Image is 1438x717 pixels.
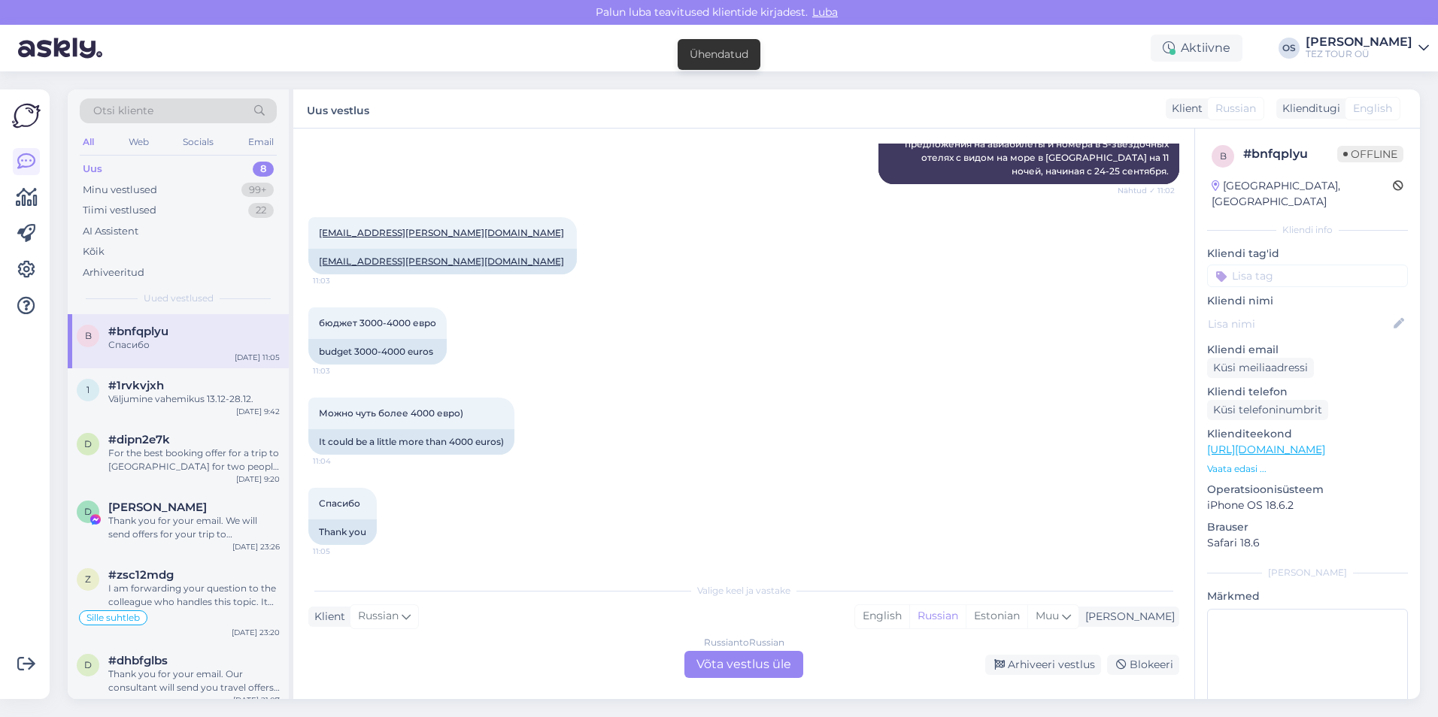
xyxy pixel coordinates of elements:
[1207,519,1408,535] p: Brauser
[84,438,92,449] span: d
[235,352,280,363] div: [DATE] 11:05
[236,473,280,485] div: [DATE] 9:20
[1079,609,1175,625] div: [PERSON_NAME]
[313,546,369,557] span: 11:05
[83,183,157,198] div: Minu vestlused
[1306,36,1429,60] a: [PERSON_NAME]TEZ TOUR OÜ
[108,379,164,392] span: #1rvkvjxh
[144,292,214,305] span: Uued vestlused
[1306,36,1412,48] div: [PERSON_NAME]
[1207,293,1408,309] p: Kliendi nimi
[85,330,92,341] span: b
[985,655,1101,675] div: Arhiveeri vestlus
[808,5,842,19] span: Luba
[1207,588,1408,604] p: Märkmed
[1207,342,1408,358] p: Kliendi email
[1207,384,1408,400] p: Kliendi telefon
[83,224,138,239] div: AI Assistent
[878,104,1179,184] div: Спасибо за информацию. Пожалуйста, оставьте нам свой адрес электронной почты. Мы отправим вам луч...
[1276,101,1340,116] div: Klienditugi
[86,384,89,395] span: 1
[1207,400,1328,420] div: Küsi telefoninumbrit
[108,338,280,352] div: Спасибо
[319,256,564,267] a: [EMAIL_ADDRESS][PERSON_NAME][DOMAIN_NAME]
[1107,655,1179,675] div: Blokeeri
[313,455,369,467] span: 11:04
[319,407,463,419] span: Можно чуть более 4000 евро)
[1337,146,1403,162] span: Offline
[180,132,217,152] div: Socials
[1207,426,1408,442] p: Klienditeekond
[1306,48,1412,60] div: TEZ TOUR OÜ
[108,582,280,609] div: I am forwarding your question to the colleague who handles this topic. It may take some time for ...
[108,654,168,667] span: #dhbfglbs
[308,339,447,365] div: budget 3000-4000 euros
[308,609,345,625] div: Klient
[108,446,280,473] div: For the best booking offer for a trip to [GEOGRAPHIC_DATA] for two people starting on [DATE] for ...
[83,265,144,280] div: Arhiveeritud
[108,433,170,446] span: #dipn2e7k
[241,183,274,198] div: 99+
[1207,223,1408,237] div: Kliendi info
[232,627,280,638] div: [DATE] 23:20
[319,227,564,238] a: [EMAIL_ADDRESS][PERSON_NAME][DOMAIN_NAME]
[12,101,41,130] img: Askly Logo
[1207,462,1408,476] p: Vaata edasi ...
[308,519,377,545] div: Thank you
[108,514,280,541] div: Thank you for your email. We will send offers for your trip to [GEOGRAPHIC_DATA] to your email. I...
[308,584,1179,597] div: Valige keel ja vastake
[1207,566,1408,579] div: [PERSON_NAME]
[232,541,280,552] div: [DATE] 23:26
[313,365,369,377] span: 11:03
[1208,316,1391,332] input: Lisa nimi
[1212,178,1393,210] div: [GEOGRAPHIC_DATA], [GEOGRAPHIC_DATA]
[1118,185,1175,196] span: Nähtud ✓ 11:02
[358,608,399,625] span: Russian
[319,498,360,509] span: Спасибо
[236,406,280,417] div: [DATE] 9:42
[1215,101,1256,116] span: Russian
[1207,482,1408,498] p: Operatsioonisüsteem
[83,162,102,177] div: Uus
[1207,265,1408,287] input: Lisa tag
[307,98,369,119] label: Uus vestlus
[1353,101,1392,116] span: English
[1220,150,1227,162] span: b
[233,694,280,706] div: [DATE] 21:07
[108,501,207,514] span: Diana Lepik
[966,605,1027,628] div: Estonian
[1279,38,1300,59] div: OS
[909,605,966,628] div: Russian
[80,132,97,152] div: All
[108,392,280,406] div: Väljumine vahemikus 13.12-28.12.
[85,573,91,585] span: z
[308,429,514,455] div: It could be a little more than 4000 euros)
[84,659,92,670] span: d
[126,132,152,152] div: Web
[1036,609,1059,622] span: Muu
[108,568,174,582] span: #zsc12mdg
[253,162,274,177] div: 8
[1207,443,1325,456] a: [URL][DOMAIN_NAME]
[684,651,803,678] div: Võta vestlus üle
[1207,498,1408,513] p: iPhone OS 18.6.2
[1207,358,1314,378] div: Küsi meiliaadressi
[1207,246,1408,262] p: Kliendi tag'id
[313,275,369,286] span: 11:03
[704,636,784,649] div: Russian to Russian
[83,203,156,218] div: Tiimi vestlused
[83,244,105,259] div: Kõik
[1207,535,1408,551] p: Safari 18.6
[245,132,277,152] div: Email
[248,203,274,218] div: 22
[1151,35,1242,62] div: Aktiivne
[1243,145,1337,163] div: # bnfqplyu
[93,103,153,119] span: Otsi kliente
[319,317,436,328] span: бюджет 3000-4000 евро
[108,667,280,694] div: Thank you for your email. Our consultant will send you travel offers for [GEOGRAPHIC_DATA] soon. ...
[108,325,168,338] span: #bnfqplyu
[86,613,140,622] span: Sille suhtleb
[1166,101,1203,116] div: Klient
[690,47,748,62] div: Ühendatud
[84,506,92,517] span: D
